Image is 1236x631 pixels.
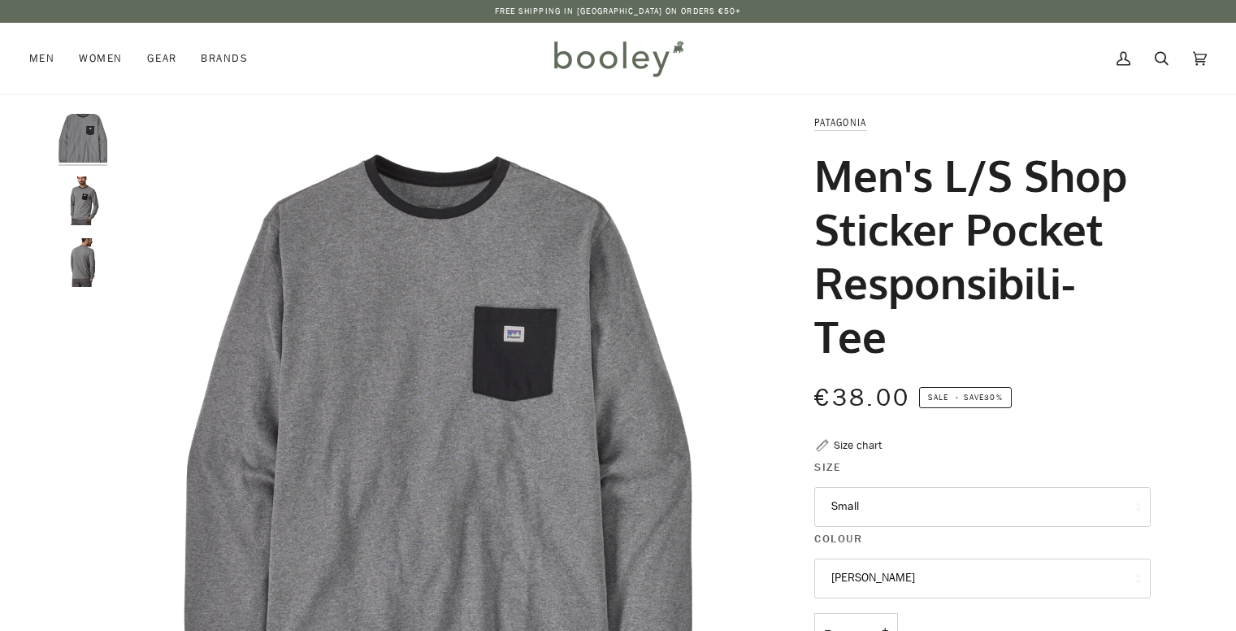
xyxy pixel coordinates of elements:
p: Free Shipping in [GEOGRAPHIC_DATA] on Orders €50+ [495,5,742,18]
a: Brands [189,23,260,94]
em: • [951,391,964,403]
span: Sale [928,391,948,403]
a: Women [67,23,134,94]
a: Patagonia [814,115,866,129]
span: Brands [201,50,248,67]
span: Size [814,459,841,476]
img: Patagonia L/S Shop Sticker Pocket Responsibili-Tee Gravel Heather - Booley Galway [59,238,107,287]
span: Colour [814,530,862,547]
span: €38.00 [814,381,910,415]
button: Small [814,487,1151,527]
img: Booley [547,35,689,82]
span: Women [79,50,122,67]
span: 30% [984,391,1002,403]
div: Size chart [834,437,882,454]
a: Men [29,23,67,94]
img: Patagonia L/S Shop Sticker Pocket Responsibili-Tee Gravel Heather - Booley Galway [59,176,107,225]
img: Patagonia L/S Shop Sticker Pocket Responsibili-Tee Gravel Heather - Booley Galway [59,114,107,163]
span: Men [29,50,54,67]
button: [PERSON_NAME] [814,559,1151,598]
a: Gear [135,23,189,94]
h1: Men's L/S Shop Sticker Pocket Responsibili-Tee [814,148,1138,363]
span: Save [919,387,1012,408]
span: Gear [147,50,177,67]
